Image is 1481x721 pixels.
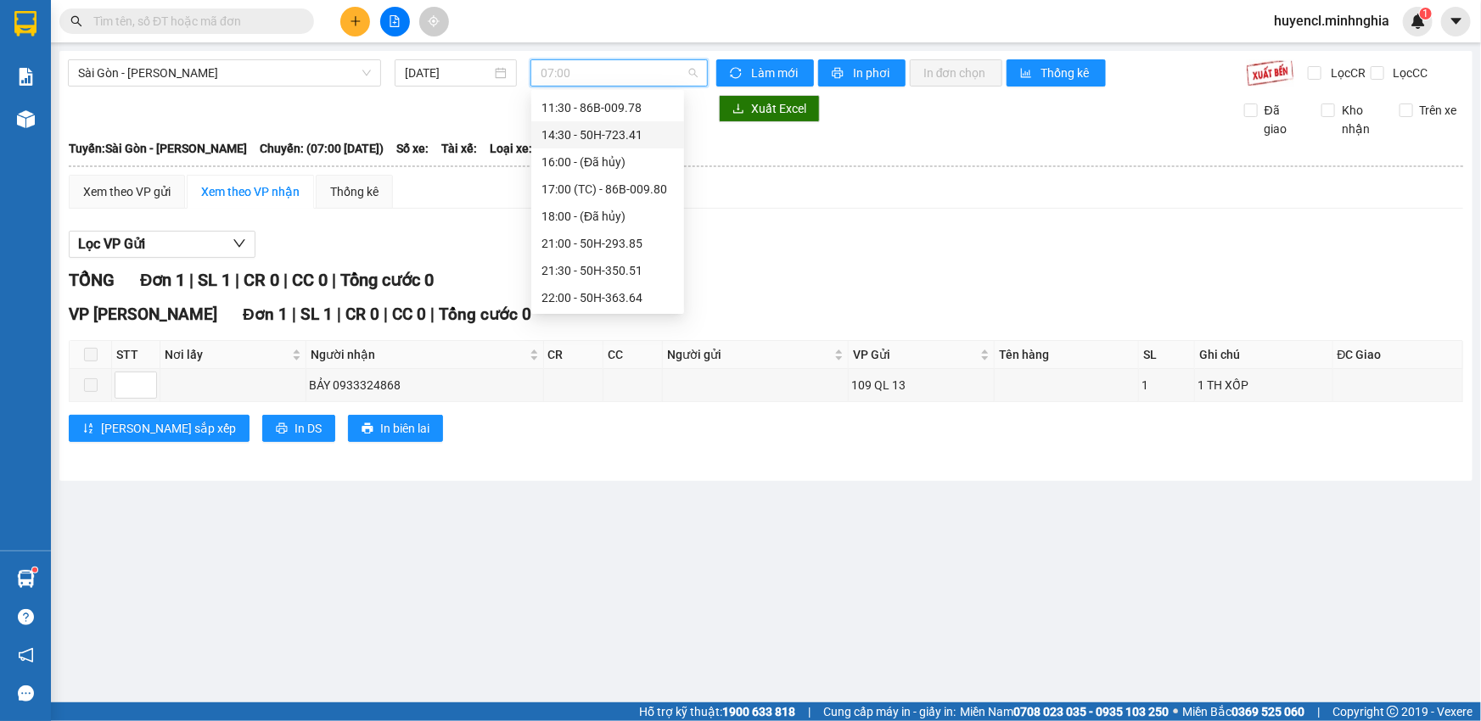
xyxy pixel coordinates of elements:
[541,261,674,280] div: 21:30 - 50H-350.51
[639,702,795,721] span: Hỗ trợ kỹ thuật:
[603,341,663,369] th: CC
[1441,7,1471,36] button: caret-down
[541,98,674,117] div: 11:30 - 86B-009.78
[276,422,288,436] span: printer
[1182,702,1304,721] span: Miền Bắc
[732,103,744,116] span: download
[32,567,37,573] sup: 1
[490,139,532,158] span: Loại xe:
[1387,64,1431,82] span: Lọc CC
[350,15,362,27] span: plus
[384,305,388,324] span: |
[722,705,795,718] strong: 1900 633 818
[93,12,294,31] input: Tìm tên, số ĐT hoặc mã đơn
[17,68,35,86] img: solution-icon
[380,419,429,438] span: In biên lai
[667,345,831,364] span: Người gửi
[439,305,531,324] span: Tổng cước 0
[69,305,217,324] span: VP [PERSON_NAME]
[18,647,34,663] span: notification
[995,341,1139,369] th: Tên hàng
[17,110,35,128] img: warehouse-icon
[541,60,698,86] span: 07:00
[541,126,674,144] div: 14:30 - 50H-723.41
[295,419,322,438] span: In DS
[1420,8,1432,20] sup: 1
[332,270,336,290] span: |
[198,270,231,290] span: SL 1
[853,64,892,82] span: In phơi
[389,15,401,27] span: file-add
[1413,101,1464,120] span: Trên xe
[910,59,1002,87] button: In đơn chọn
[69,231,255,258] button: Lọc VP Gửi
[78,233,145,254] span: Lọc VP Gửi
[428,15,440,27] span: aim
[1335,101,1386,138] span: Kho nhận
[201,182,300,201] div: Xem theo VP nhận
[541,207,674,226] div: 18:00 - (Đã hủy)
[832,67,846,81] span: printer
[541,234,674,253] div: 21:00 - 50H-293.85
[235,270,239,290] span: |
[348,415,443,442] button: printerIn biên lai
[244,270,279,290] span: CR 0
[165,345,289,364] span: Nơi lấy
[1041,64,1092,82] span: Thống kê
[716,59,814,87] button: syncLàm mới
[1007,59,1106,87] button: bar-chartThống kê
[851,376,991,394] div: 109 QL 13
[1422,8,1428,20] span: 1
[337,305,341,324] span: |
[808,702,811,721] span: |
[69,270,115,290] span: TỔNG
[112,341,160,369] th: STT
[823,702,956,721] span: Cung cấp máy in - giấy in:
[83,182,171,201] div: Xem theo VP gửi
[818,59,906,87] button: printerIn phơi
[69,142,247,155] b: Tuyến: Sài Gòn - [PERSON_NAME]
[430,305,435,324] span: |
[719,95,820,122] button: downloadXuất Excel
[101,419,236,438] span: [PERSON_NAME] sắp xếp
[960,702,1169,721] span: Miền Nam
[14,11,36,36] img: logo-vxr
[1246,59,1294,87] img: 9k=
[243,305,288,324] span: Đơn 1
[1317,702,1320,721] span: |
[340,7,370,36] button: plus
[362,422,373,436] span: printer
[1139,341,1195,369] th: SL
[405,64,491,82] input: 13/10/2025
[17,570,35,588] img: warehouse-icon
[260,139,384,158] span: Chuyến: (07:00 [DATE])
[70,15,82,27] span: search
[751,64,800,82] span: Làm mới
[1173,708,1178,715] span: ⚪️
[292,305,296,324] span: |
[140,270,185,290] span: Đơn 1
[233,237,246,250] span: down
[849,369,995,402] td: 109 QL 13
[1198,376,1330,394] div: 1 TH XỐP
[396,139,429,158] span: Số xe:
[1324,64,1368,82] span: Lọc CR
[18,685,34,701] span: message
[541,180,674,198] div: 17:00 (TC) - 86B-009.80
[1020,67,1035,81] span: bar-chart
[1411,14,1426,29] img: icon-new-feature
[380,7,410,36] button: file-add
[1449,14,1464,29] span: caret-down
[730,67,744,81] span: sync
[189,270,194,290] span: |
[1333,341,1463,369] th: ĐC Giao
[283,270,288,290] span: |
[751,99,806,118] span: Xuất Excel
[1013,705,1169,718] strong: 0708 023 035 - 0935 103 250
[330,182,379,201] div: Thống kê
[292,270,328,290] span: CC 0
[309,376,540,394] div: BẢY 0933324868
[262,415,335,442] button: printerIn DS
[82,422,94,436] span: sort-ascending
[541,153,674,171] div: 16:00 - (Đã hủy)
